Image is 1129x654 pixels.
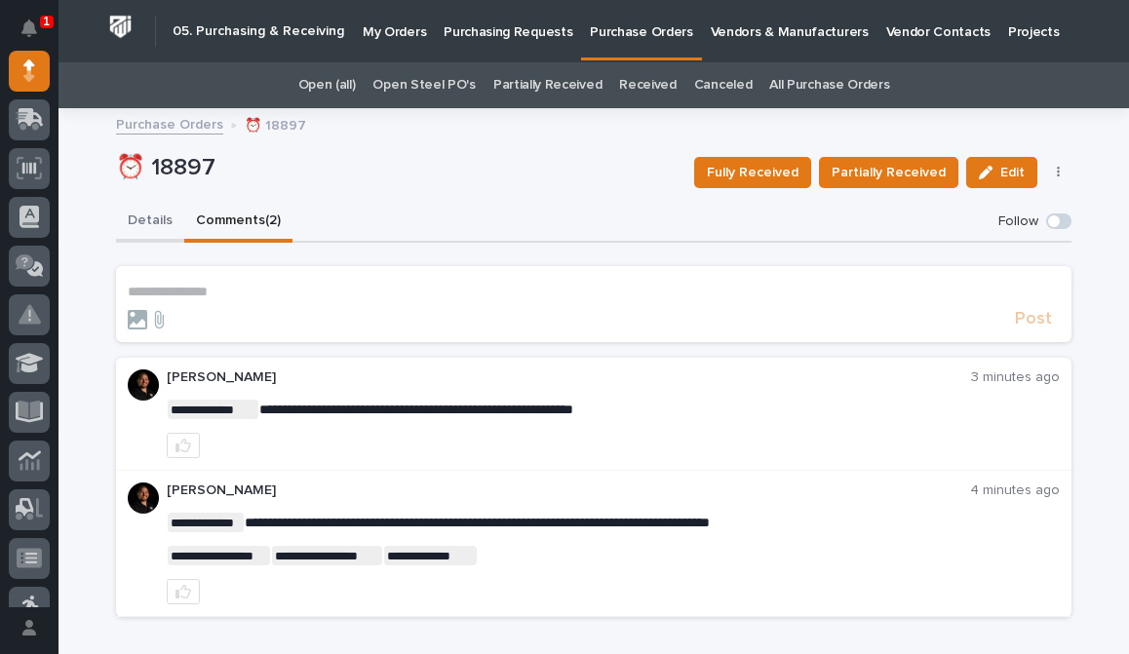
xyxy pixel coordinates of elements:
[819,157,958,188] button: Partially Received
[167,369,971,386] p: [PERSON_NAME]
[832,161,946,184] span: Partially Received
[116,112,223,135] a: Purchase Orders
[707,161,798,184] span: Fully Received
[128,482,159,514] img: 6kNYj605TmiM3HC0GZkC
[167,433,200,458] button: like this post
[1007,308,1060,330] button: Post
[619,62,677,108] a: Received
[167,482,970,499] p: [PERSON_NAME]
[43,15,50,28] p: 1
[971,369,1060,386] p: 3 minutes ago
[116,202,184,243] button: Details
[769,62,889,108] a: All Purchase Orders
[970,482,1060,499] p: 4 minutes ago
[1015,308,1052,330] span: Post
[1000,164,1025,181] span: Edit
[102,9,138,45] img: Workspace Logo
[167,579,200,604] button: like this post
[116,154,679,182] p: ⏰ 18897
[694,62,753,108] a: Canceled
[966,157,1037,188] button: Edit
[128,369,159,401] img: 6kNYj605TmiM3HC0GZkC
[9,8,50,49] button: Notifications
[998,213,1038,230] p: Follow
[694,157,811,188] button: Fully Received
[245,113,306,135] p: ⏰ 18897
[372,62,475,108] a: Open Steel PO's
[184,202,292,243] button: Comments (2)
[24,19,50,51] div: Notifications1
[493,62,602,108] a: Partially Received
[173,23,344,40] h2: 05. Purchasing & Receiving
[298,62,356,108] a: Open (all)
